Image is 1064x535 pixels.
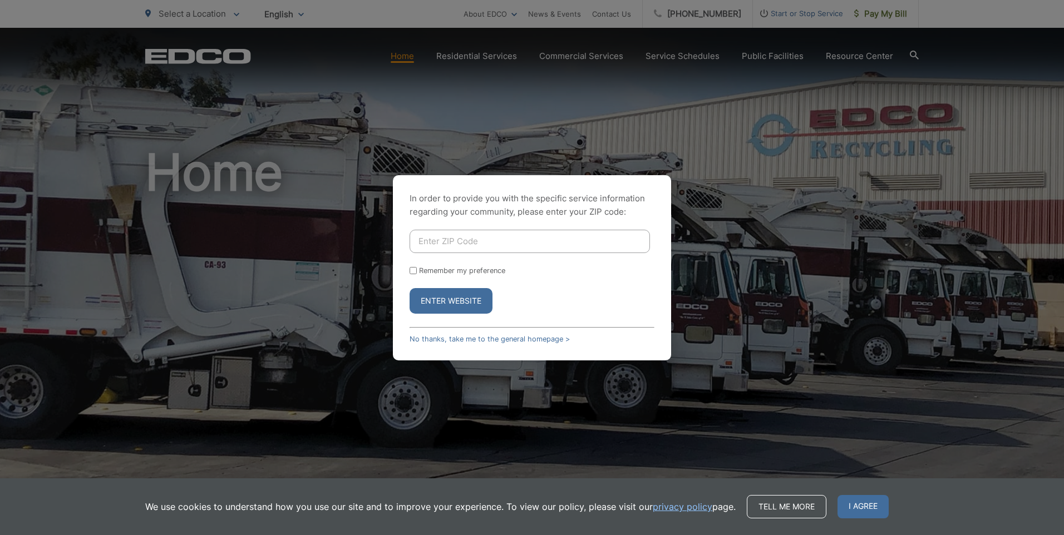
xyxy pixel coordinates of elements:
[410,230,650,253] input: Enter ZIP Code
[419,266,505,275] label: Remember my preference
[747,495,826,518] a: Tell me more
[410,192,654,219] p: In order to provide you with the specific service information regarding your community, please en...
[838,495,889,518] span: I agree
[410,335,570,343] a: No thanks, take me to the general homepage >
[410,288,492,314] button: Enter Website
[145,500,736,513] p: We use cookies to understand how you use our site and to improve your experience. To view our pol...
[653,500,712,513] a: privacy policy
